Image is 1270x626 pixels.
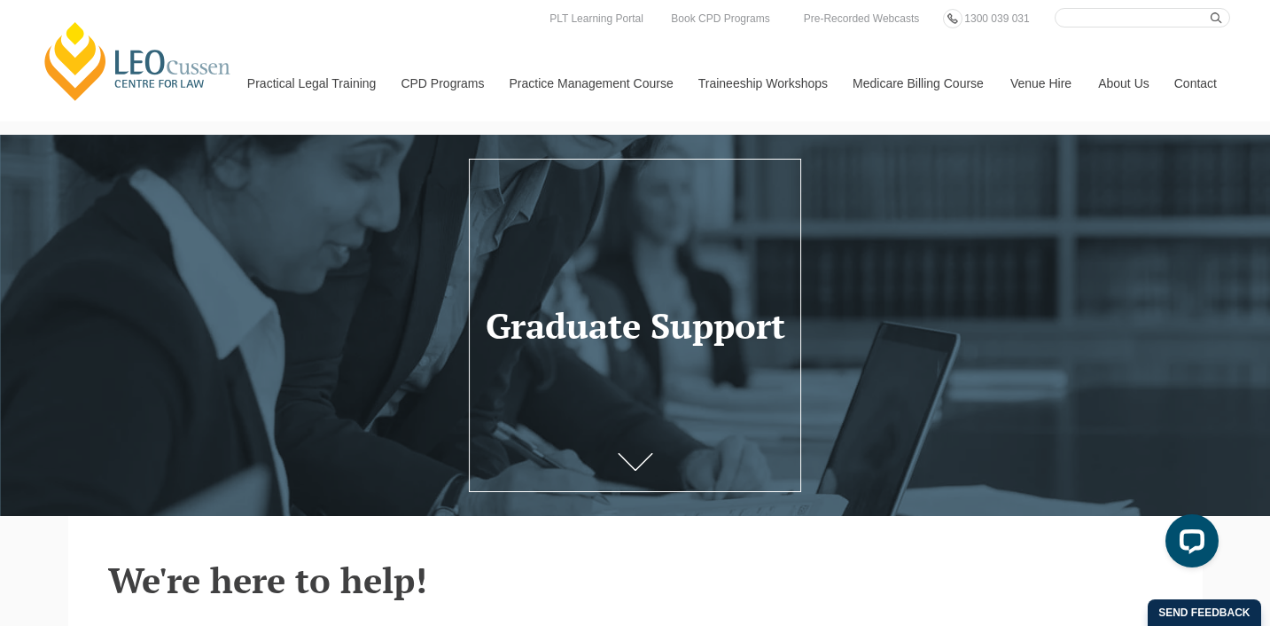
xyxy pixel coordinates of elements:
a: PLT Learning Portal [545,9,648,28]
h2: We're here to help! [108,560,1163,599]
iframe: LiveChat chat widget [1151,507,1226,582]
a: Contact [1161,45,1230,121]
a: Pre-Recorded Webcasts [799,9,924,28]
a: Practical Legal Training [234,45,388,121]
a: CPD Programs [387,45,495,121]
a: Traineeship Workshops [685,45,839,121]
span: 1300 039 031 [964,12,1029,25]
a: Venue Hire [997,45,1085,121]
a: [PERSON_NAME] Centre for Law [40,20,236,103]
a: Practice Management Course [496,45,685,121]
a: Medicare Billing Course [839,45,997,121]
a: Book CPD Programs [666,9,774,28]
a: 1300 039 031 [960,9,1033,28]
a: About Us [1085,45,1161,121]
h1: Graduate Support [483,306,788,345]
